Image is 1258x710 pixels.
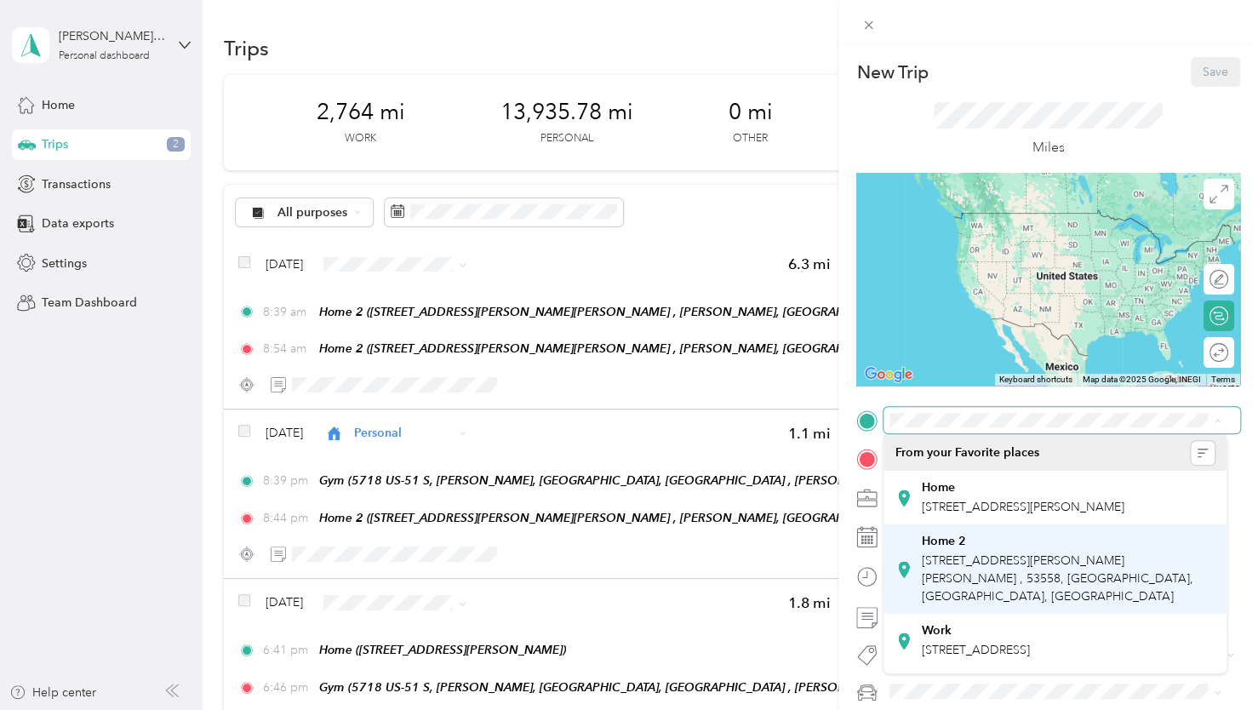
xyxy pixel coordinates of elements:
span: [STREET_ADDRESS][PERSON_NAME][PERSON_NAME] , 53558, [GEOGRAPHIC_DATA], [GEOGRAPHIC_DATA], [GEOGRA... [922,553,1193,604]
a: Open this area in Google Maps (opens a new window) [861,364,917,386]
img: Google [861,364,917,386]
span: From your Favorite places [895,445,1039,461]
strong: Work [922,623,952,638]
span: [STREET_ADDRESS] [922,643,1030,657]
p: Miles [1032,137,1065,158]
button: Keyboard shortcuts [999,374,1072,386]
strong: Home [922,480,955,495]
span: [STREET_ADDRESS][PERSON_NAME] [922,500,1124,514]
strong: Home 2 [922,534,966,549]
span: Map data ©2025 Google, INEGI [1083,375,1201,384]
iframe: Everlance-gr Chat Button Frame [1163,615,1258,710]
p: New Trip [856,60,928,84]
